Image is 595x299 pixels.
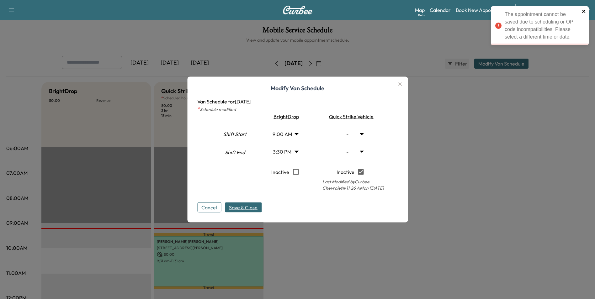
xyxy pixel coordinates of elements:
[310,179,390,191] p: Last Modified by Curbee Chevrolet @ 11:26 AM on [DATE]
[456,6,509,14] a: Book New Appointment
[430,6,451,14] a: Calendar
[225,202,262,212] button: Save & Close
[505,11,580,41] div: The appointment cannot be saved due to scheduling or OP code incompatibilities. Please select a d...
[197,98,398,105] p: Van Schedule for [DATE]
[197,105,398,113] p: Schedule modified
[229,204,258,211] span: Save & Close
[310,113,390,120] div: Quick Strike Vehicle
[415,6,425,14] a: MapBeta
[418,13,425,18] div: Beta
[197,202,221,212] button: Cancel
[283,6,313,14] img: Curbee Logo
[266,125,304,143] div: 9:00 AM
[582,9,586,14] button: close
[197,84,398,98] h1: Modify Van Schedule
[263,113,307,120] div: BrightDrop
[331,143,369,160] div: -
[266,143,304,160] div: 3:30 PM
[271,165,289,179] p: Inactive
[331,125,369,143] div: -
[212,146,258,165] div: Shift End
[212,126,258,145] div: Shift Start
[337,165,354,179] p: Inactive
